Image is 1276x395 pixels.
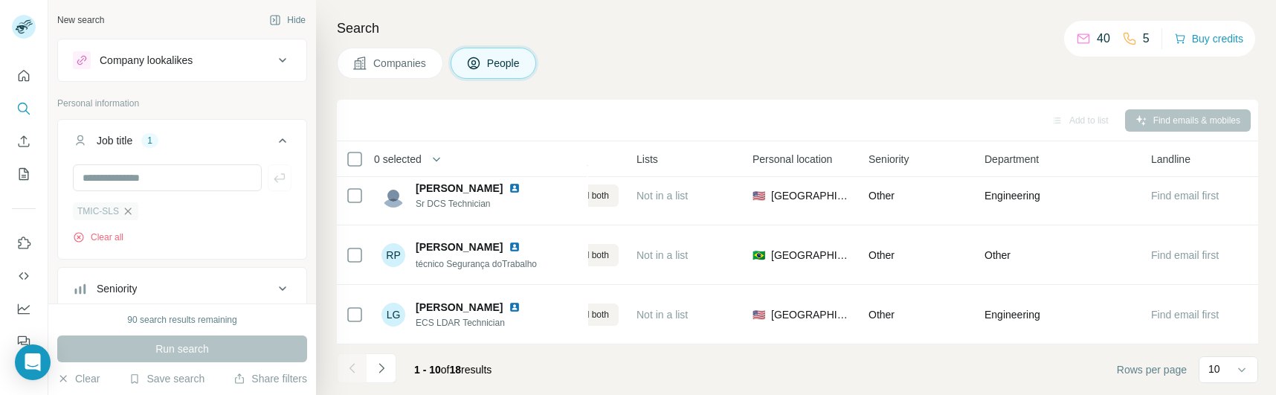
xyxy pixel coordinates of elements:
[381,243,405,267] div: RP
[381,303,405,327] div: LG
[509,241,521,253] img: LinkedIn logo
[1151,249,1219,261] span: Find email first
[1117,362,1187,377] span: Rows per page
[259,9,316,31] button: Hide
[141,134,158,147] div: 1
[753,152,832,167] span: Personal location
[771,248,851,263] span: [GEOGRAPHIC_DATA]
[869,309,895,321] span: Other
[58,42,306,78] button: Company lookalikes
[374,152,422,167] span: 0 selected
[869,152,909,167] span: Seniority
[416,300,503,315] span: [PERSON_NAME]
[337,18,1258,39] h4: Search
[58,123,306,164] button: Job title1
[414,364,441,376] span: 1 - 10
[572,248,609,262] span: Find both
[416,197,538,211] span: Sr DCS Technician
[753,188,765,203] span: 🇺🇸
[985,307,1040,322] span: Engineering
[57,13,104,27] div: New search
[869,249,895,261] span: Other
[771,188,851,203] span: [GEOGRAPHIC_DATA]
[1208,362,1220,376] p: 10
[771,307,851,322] span: [GEOGRAPHIC_DATA]
[233,371,307,386] button: Share filters
[637,249,688,261] span: Not in a list
[509,182,521,194] img: LinkedIn logo
[441,364,450,376] span: of
[487,56,521,71] span: People
[100,53,193,68] div: Company lookalikes
[129,371,204,386] button: Save search
[416,181,503,196] span: [PERSON_NAME]
[753,307,765,322] span: 🇺🇸
[12,161,36,187] button: My lists
[985,152,1039,167] span: Department
[15,344,51,380] div: Open Intercom Messenger
[416,259,537,269] span: técnico Segurança doTrabalho
[985,248,1011,263] span: Other
[97,133,132,148] div: Job title
[58,271,306,306] button: Seniority
[12,15,36,39] img: Avatar
[509,301,521,313] img: LinkedIn logo
[1174,28,1243,49] button: Buy credits
[12,62,36,89] button: Quick start
[57,371,100,386] button: Clear
[637,309,688,321] span: Not in a list
[381,184,405,208] img: Avatar
[127,313,236,327] div: 90 search results remaining
[1097,30,1110,48] p: 40
[414,364,492,376] span: results
[1151,190,1219,202] span: Find email first
[367,353,396,383] button: Navigate to next page
[77,205,119,218] span: TMIC-SLS
[416,240,503,254] span: [PERSON_NAME]
[12,328,36,355] button: Feedback
[869,190,895,202] span: Other
[572,308,609,321] span: Find both
[637,152,658,167] span: Lists
[450,364,462,376] span: 18
[12,263,36,289] button: Use Surfe API
[985,188,1040,203] span: Engineering
[12,295,36,322] button: Dashboard
[12,128,36,155] button: Enrich CSV
[637,190,688,202] span: Not in a list
[73,231,123,244] button: Clear all
[572,189,609,202] span: Find both
[1151,309,1219,321] span: Find email first
[416,316,538,330] span: ECS LDAR Technician
[97,281,137,296] div: Seniority
[1151,152,1190,167] span: Landline
[753,248,765,263] span: 🇧🇷
[12,95,36,122] button: Search
[12,230,36,257] button: Use Surfe on LinkedIn
[373,56,428,71] span: Companies
[57,97,307,110] p: Personal information
[1143,30,1150,48] p: 5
